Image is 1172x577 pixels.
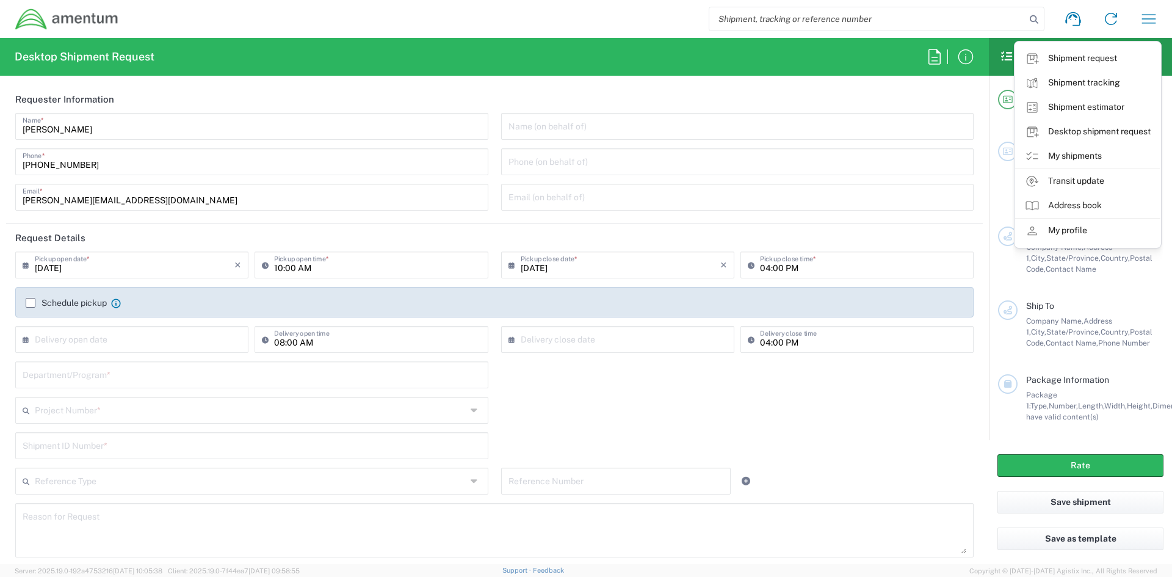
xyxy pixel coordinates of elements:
a: My shipments [1015,144,1160,169]
span: State/Province, [1046,327,1101,336]
span: Package Information [1026,375,1109,385]
span: Phone Number [1098,338,1150,347]
span: Client: 2025.19.0-7f44ea7 [168,567,300,575]
h2: Shipment Checklist [1000,49,1123,64]
span: Package 1: [1026,390,1057,410]
label: Schedule pickup [26,298,107,308]
a: Shipment request [1015,46,1160,71]
span: State/Province, [1046,253,1101,263]
span: Height, [1127,401,1152,410]
span: Contact Name [1046,264,1096,274]
span: Ship To [1026,301,1054,311]
a: Feedback [533,567,564,574]
span: City, [1031,327,1046,336]
a: Support [502,567,533,574]
a: Desktop shipment request [1015,120,1160,144]
span: Server: 2025.19.0-192a4753216 [15,567,162,575]
input: Shipment, tracking or reference number [709,7,1025,31]
span: Width, [1104,401,1127,410]
a: Address book [1015,194,1160,218]
a: Transit update [1015,169,1160,194]
span: Copyright © [DATE]-[DATE] Agistix Inc., All Rights Reserved [969,565,1157,576]
span: Country, [1101,253,1130,263]
span: [DATE] 10:05:38 [113,567,162,575]
i: × [234,255,241,275]
span: Length, [1078,401,1104,410]
span: Number, [1049,401,1078,410]
button: Rate [997,454,1163,477]
a: Shipment estimator [1015,95,1160,120]
a: Shipment tracking [1015,71,1160,95]
h2: Request Details [15,232,85,244]
span: Company Name, [1026,316,1083,325]
a: My profile [1015,219,1160,243]
img: dyncorp [15,8,119,31]
span: Contact Name, [1046,338,1098,347]
span: Type, [1030,401,1049,410]
i: × [720,255,727,275]
span: Country, [1101,327,1130,336]
button: Save as template [997,528,1163,550]
h2: Desktop Shipment Request [15,49,154,64]
h2: Requester Information [15,93,114,106]
span: City, [1031,253,1046,263]
button: Save shipment [997,491,1163,513]
a: Add Reference [737,473,754,490]
span: [DATE] 09:58:55 [248,567,300,575]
